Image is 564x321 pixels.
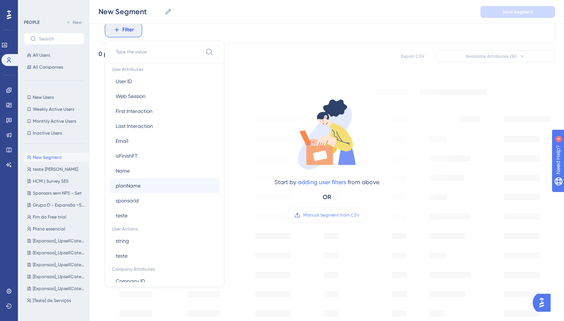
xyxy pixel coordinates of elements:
[33,178,69,184] span: HCM | Survey SES
[24,284,89,293] button: [Expansao]_UpsellCategorias_Mobilidade
[24,165,89,174] button: teste [PERSON_NAME]
[303,212,359,218] span: Manual Segment from CSV
[110,248,219,263] button: teste
[33,64,63,70] span: All Companies
[110,133,219,148] button: Email
[105,22,142,37] button: Filter
[110,274,219,289] button: Company ID
[33,262,86,268] span: [Expansao]_UpsellCategorias_Saude
[33,214,66,220] span: Fim do Free trial
[502,9,533,15] span: Save Segment
[24,93,84,102] button: New Users
[33,106,74,112] span: Weekly Active Users
[116,92,145,101] span: Web Session
[394,50,431,62] button: Export CSV
[98,6,162,17] input: Segment Name
[116,277,145,286] span: Company ID
[33,286,86,292] span: [Expansao]_UpsellCategorias_Mobilidade
[116,166,130,175] span: Name
[110,63,219,74] span: User Attributes
[110,263,219,274] span: Company Attributes
[33,226,65,232] span: Plano essencial
[24,177,89,186] button: HCM | Survey SES
[298,179,346,186] a: adding user filters
[480,6,555,18] button: Save Segment
[116,49,203,55] input: Type the value
[18,2,47,11] span: Need Help?
[39,36,78,41] input: Search
[116,122,153,130] span: Last Interaction
[323,193,331,202] div: OR
[33,118,76,124] span: Monthly Active Users
[33,94,54,100] span: New Users
[24,201,89,210] button: Grupo D - Expansão ~50%
[116,77,132,86] span: User ID
[110,178,219,193] button: planName
[33,202,86,208] span: Grupo D - Expansão ~50%
[275,178,379,187] div: Start by from above
[116,151,138,160] span: isFinishFT
[116,211,128,220] span: teste
[110,148,219,163] button: isFinishFT
[110,193,219,208] button: sponsorId
[33,130,62,136] span: Inactive Users
[33,154,62,160] span: New Segment
[33,274,86,280] span: [Expansao]_UpsellCategorias_HomeOffice
[33,238,86,244] span: [Expansao]_UpsellCategorias_SaldoMulti
[33,298,71,303] span: [Teste] de Serviços
[110,104,219,119] button: First Interaction
[24,260,89,269] button: [Expansao]_UpsellCategorias_Saude
[110,208,219,223] button: teste
[24,117,84,126] button: Monthly Active Users
[116,107,153,116] span: First Interaction
[24,105,84,114] button: Weekly Active Users
[73,19,82,25] span: New
[24,189,89,198] button: Sponsors sem NPS - Set
[466,53,517,59] span: Available Attributes (16)
[110,119,219,133] button: Last Interaction
[24,51,84,60] button: All Users
[33,166,78,172] span: teste [PERSON_NAME]
[24,224,89,233] button: Plano essencial
[52,4,54,10] div: 4
[110,89,219,104] button: Web Session
[116,196,139,205] span: sponsorId
[24,19,40,25] div: PEOPLE
[122,25,134,34] span: Filter
[24,63,84,72] button: All Companies
[436,50,555,62] button: Available Attributes (16)
[98,50,123,59] div: 0 people
[63,18,84,27] button: New
[116,236,129,245] span: string
[33,52,50,58] span: All Users
[116,136,128,145] span: Email
[33,250,86,256] span: [Expansao]_UpsellCategorias_Educacao
[24,296,89,305] button: [Teste] de Serviços
[24,272,89,281] button: [Expansao]_UpsellCategorias_HomeOffice
[401,53,424,59] span: Export CSV
[116,251,128,260] span: teste
[110,163,219,178] button: Name
[24,153,89,162] button: New Segment
[110,74,219,89] button: User ID
[24,213,89,221] button: Fim do Free trial
[24,248,89,257] button: [Expansao]_UpsellCategorias_Educacao
[116,181,141,190] span: planName
[33,190,82,196] span: Sponsors sem NPS - Set
[24,236,89,245] button: [Expansao]_UpsellCategorias_SaldoMulti
[24,129,84,138] button: Inactive Users
[110,233,219,248] button: string
[533,292,555,314] iframe: UserGuiding AI Assistant Launcher
[110,223,219,233] span: User Actions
